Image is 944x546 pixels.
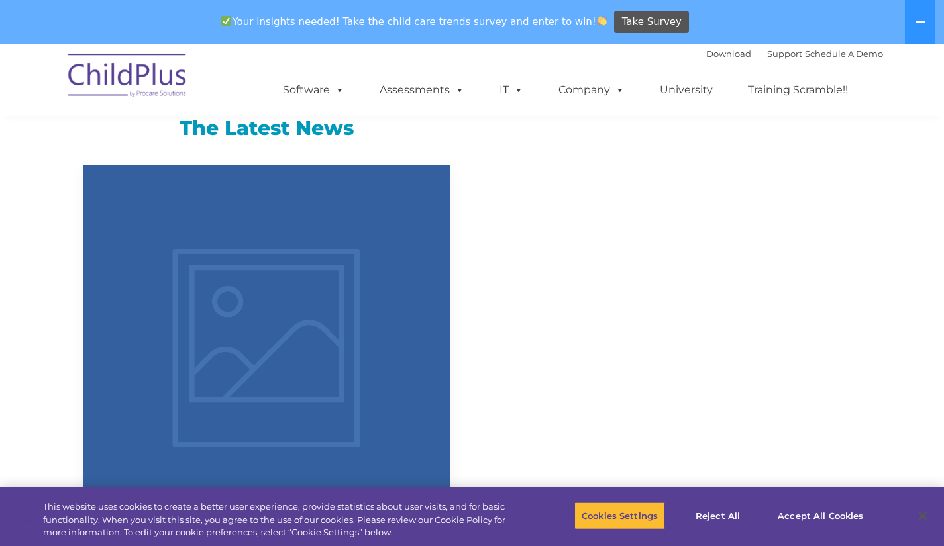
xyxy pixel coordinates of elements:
a: IT [486,77,537,103]
h3: The Latest News [83,115,450,142]
a: Assessments [366,77,478,103]
a: Software [270,77,358,103]
a: Training Scramble!! [735,77,861,103]
img: 👏 [597,16,607,26]
button: Accept All Cookies [770,502,870,529]
a: Support [767,48,802,59]
a: Company [545,77,638,103]
a: Take Survey [614,11,689,34]
span: Take Survey [622,11,682,34]
a: Schedule A Demo [805,48,883,59]
img: ChildPlus by Procare Solutions [62,44,194,111]
a: University [647,77,726,103]
button: Reject All [676,502,759,529]
span: Your insights needed! Take the child care trends survey and enter to win! [216,9,613,34]
font: | [706,48,883,59]
a: Download [706,48,751,59]
button: Close [908,501,937,530]
button: Cookies Settings [574,502,665,529]
img: ✅ [221,16,231,26]
div: This website uses cookies to create a better user experience, provide statistics about user visit... [43,500,519,539]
